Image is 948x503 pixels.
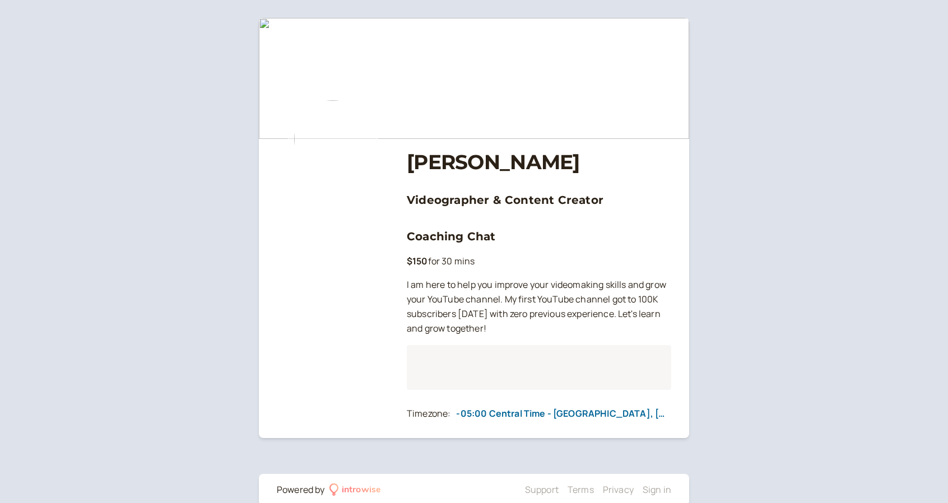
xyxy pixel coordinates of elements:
a: Sign in [643,483,671,496]
h1: [PERSON_NAME] [407,150,671,174]
a: Privacy [603,483,634,496]
p: I am here to help you improve your videomaking skills and grow your YouTube channel. My first You... [407,278,671,336]
a: introwise [329,483,382,497]
a: Support [525,483,559,496]
div: Timezone: [407,407,450,421]
a: Terms [568,483,594,496]
b: $150 [407,255,428,267]
div: Powered by [277,483,325,497]
a: Coaching Chat [407,230,496,243]
p: for 30 mins [407,254,671,269]
h3: Videographer & Content Creator [407,191,671,209]
div: introwise [342,483,381,497]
